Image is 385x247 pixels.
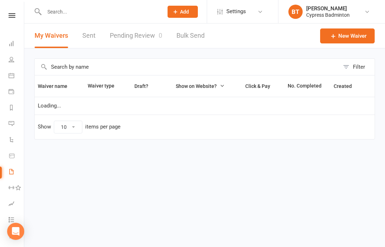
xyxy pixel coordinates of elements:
button: Click & Pay [239,82,278,90]
div: items per page [85,124,120,130]
span: Settings [226,4,246,20]
button: Draft? [128,82,156,90]
div: Cypress Badminton [306,12,350,18]
a: Sent [82,23,96,48]
span: Show on Website? [176,83,217,89]
span: Click & Pay [245,83,270,89]
a: Payments [9,84,25,100]
div: Filter [353,63,365,71]
button: Waiver name [38,82,75,90]
button: Add [168,6,198,18]
a: Calendar [9,68,25,84]
a: New Waiver [320,28,375,43]
a: Product Sales [9,148,25,164]
input: Search... [42,7,158,17]
span: Created [334,83,360,89]
a: Pending Review0 [110,23,162,48]
div: [PERSON_NAME] [306,5,350,12]
button: Filter [339,59,375,75]
div: Show [38,121,120,133]
a: Reports [9,100,25,116]
th: No. Completed [284,75,330,97]
button: My Waivers [35,23,68,48]
span: Draft? [134,83,148,89]
a: Assessments [9,196,25,212]
a: People [9,52,25,68]
a: Bulk Send [176,23,205,48]
span: Waiver name [38,83,75,89]
td: Loading... [35,97,375,115]
span: Add [180,9,189,15]
button: Created [334,82,360,90]
div: BT [288,5,303,19]
th: Waiver type [84,75,122,97]
span: 0 [159,32,162,39]
button: Show on Website? [169,82,225,90]
input: Search by name [35,59,339,75]
a: Dashboard [9,36,25,52]
div: Open Intercom Messenger [7,223,24,240]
